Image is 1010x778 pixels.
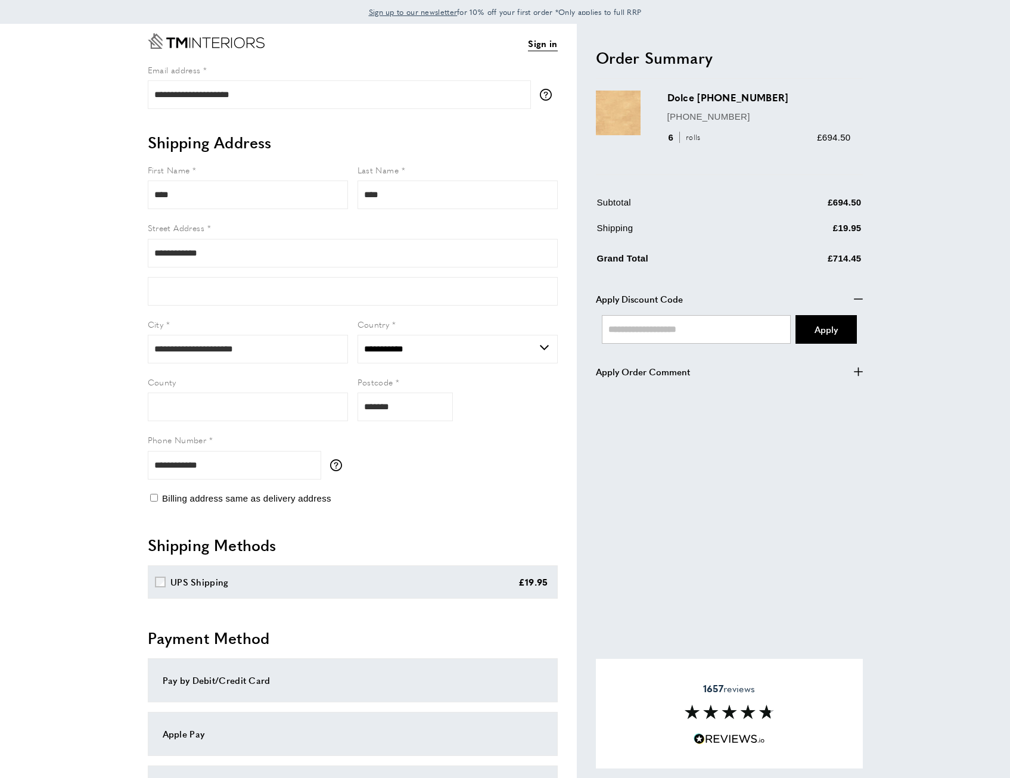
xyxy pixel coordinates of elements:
[358,164,399,176] span: Last Name
[163,673,543,687] div: Pay by Debit/Credit Card
[330,459,348,471] button: More information
[369,7,458,17] span: Sign up to our newsletter
[795,315,857,344] button: Apply Coupon
[757,249,862,275] td: £714.45
[667,91,851,104] h3: Dolce [PHONE_NUMBER]
[540,89,558,101] button: More information
[148,534,558,556] h2: Shipping Methods
[148,33,265,49] a: Go to Home page
[148,627,558,649] h2: Payment Method
[596,91,641,135] img: Dolce 4-4085-040
[679,132,704,143] span: rolls
[694,733,765,745] img: Reviews.io 5 stars
[597,221,757,244] td: Shipping
[815,323,838,335] span: Apply Coupon
[596,365,690,379] span: Apply Order Comment
[369,6,458,18] a: Sign up to our newsletter
[358,318,390,330] span: Country
[667,110,851,124] p: [PHONE_NUMBER]
[148,132,558,153] h2: Shipping Address
[703,681,723,695] strong: 1657
[148,434,207,446] span: Phone Number
[757,195,862,219] td: £694.50
[162,493,331,503] span: Billing address same as delivery address
[528,36,557,51] a: Sign in
[596,47,863,69] h2: Order Summary
[148,376,176,388] span: County
[369,7,642,17] span: for 10% off your first order *Only applies to full RRP
[667,130,705,145] div: 6
[358,376,393,388] span: Postcode
[757,221,862,244] td: £19.95
[148,164,190,176] span: First Name
[703,683,755,695] span: reviews
[170,575,229,589] div: UPS Shipping
[148,222,205,234] span: Street Address
[685,705,774,719] img: Reviews section
[596,292,683,306] span: Apply Discount Code
[597,249,757,275] td: Grand Total
[148,318,164,330] span: City
[148,64,201,76] span: Email address
[817,132,850,142] span: £694.50
[163,727,543,741] div: Apple Pay
[150,494,158,502] input: Billing address same as delivery address
[597,195,757,219] td: Subtotal
[518,575,548,589] div: £19.95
